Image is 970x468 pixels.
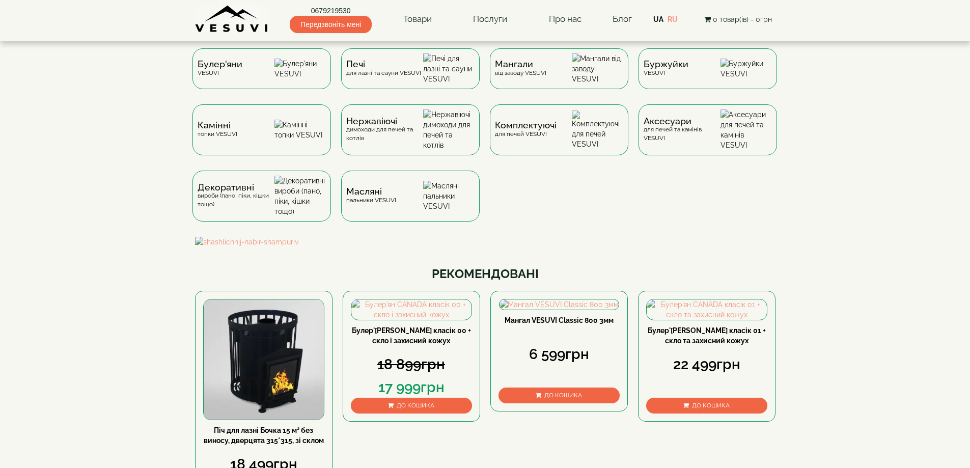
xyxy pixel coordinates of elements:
[505,316,614,324] a: Мангал VESUVI Classic 800 3мм
[668,15,678,23] a: RU
[644,117,720,143] div: для печей та камінів VESUVI
[720,109,772,150] img: Аксесуари для печей та камінів VESUVI
[198,60,242,68] span: Булер'яни
[351,354,472,375] div: 18 899грн
[572,53,623,84] img: Мангали від заводу VESUVI
[423,181,475,211] img: Масляні пальники VESUVI
[644,60,688,77] div: VESUVI
[351,398,472,414] button: До кошика
[701,14,775,25] button: 0 товар(ів) - 0грн
[633,48,782,104] a: БуржуйкиVESUVI Буржуйки VESUVI
[204,426,324,445] a: Піч для лазні Бочка 15 м³ без виносу, дверцята 315*315, зі склом
[544,392,582,399] span: До кошика
[351,299,472,320] img: Булер'ян CANADA класік 00 + скло і захисний кожух
[346,60,421,68] span: Печі
[198,121,237,138] div: топки VESUVI
[195,237,775,247] img: shashlichnij-nabir-shampuriv
[485,104,633,171] a: Комплектуючідля печей VESUVI Комплектуючі для печей VESUVI
[485,48,633,104] a: Мангаливід заводу VESUVI Мангали від заводу VESUVI
[648,326,766,345] a: Булер'[PERSON_NAME] класік 01 + скло та захисний кожух
[346,187,396,204] div: пальники VESUVI
[613,14,632,24] a: Блог
[498,388,620,403] button: До кошика
[572,111,623,149] img: Комплектуючі для печей VESUVI
[500,299,619,310] img: Мангал VESUVI Classic 800 3мм
[463,8,517,31] a: Послуги
[290,6,372,16] a: 0679219530
[198,183,274,209] div: вироби (пано, піки, кішки тощо)
[692,402,730,409] span: До кошика
[495,60,546,68] span: Мангали
[346,187,396,196] span: Масляні
[274,59,326,79] img: Булер'яни VESUVI
[352,326,471,345] a: Булер'[PERSON_NAME] класік 00 + скло і захисний кожух
[647,299,767,320] img: Булер'ян CANADA класік 01 + скло та захисний кожух
[495,121,557,129] span: Комплектуючі
[187,48,336,104] a: Булер'яниVESUVI Булер'яни VESUVI
[720,59,772,79] img: Буржуйки VESUVI
[336,171,485,237] a: Масляніпальники VESUVI Масляні пальники VESUVI
[633,104,782,171] a: Аксесуаридля печей та камінів VESUVI Аксесуари для печей та камінів VESUVI
[336,104,485,171] a: Нержавіючідимоходи для печей та котлів Нержавіючі димоходи для печей та котлів
[495,60,546,77] div: від заводу VESUVI
[646,354,767,375] div: 22 499грн
[539,8,592,31] a: Про нас
[644,60,688,68] span: Буржуйки
[644,117,720,125] span: Аксесуари
[713,15,772,23] span: 0 товар(ів) - 0грн
[498,344,620,365] div: 6 599грн
[198,183,274,191] span: Декоративні
[198,121,237,129] span: Камінні
[346,117,423,143] div: димоходи для печей та котлів
[397,402,434,409] span: До кошика
[195,5,269,33] img: Завод VESUVI
[653,15,663,23] a: UA
[495,121,557,138] div: для печей VESUVI
[204,299,324,420] img: Піч для лазні Бочка 15 м³ без виносу, дверцята 315*315, зі склом
[198,60,242,77] div: VESUVI
[187,171,336,237] a: Декоративнівироби (пано, піки, кішки тощо) Декоративні вироби (пано, піки, кішки тощо)
[423,53,475,84] img: Печі для лазні та сауни VESUVI
[393,8,442,31] a: Товари
[346,60,421,77] div: для лазні та сауни VESUVI
[290,16,372,33] span: Передзвоніть мені
[646,398,767,414] button: До кошика
[274,176,326,216] img: Декоративні вироби (пано, піки, кішки тощо)
[274,120,326,140] img: Камінні топки VESUVI
[336,48,485,104] a: Печідля лазні та сауни VESUVI Печі для лазні та сауни VESUVI
[346,117,423,125] span: Нержавіючі
[423,109,475,150] img: Нержавіючі димоходи для печей та котлів
[351,377,472,398] div: 17 999грн
[187,104,336,171] a: Каміннітопки VESUVI Камінні топки VESUVI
